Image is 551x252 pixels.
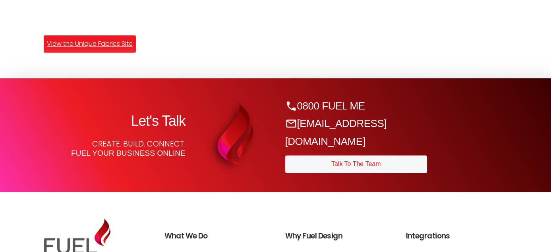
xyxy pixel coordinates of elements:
a: 0800 FUEL ME [285,100,365,112]
div: v 4.0.25 [22,13,39,19]
h3: Why Fuel Design [285,230,387,243]
a: [EMAIL_ADDRESS][DOMAIN_NAME] [285,117,387,147]
a: View the Unique Fabrics Site [44,35,136,53]
img: Website Design Auckland [205,100,266,166]
img: website_grey.svg [13,21,19,27]
h3: What We Do [164,230,266,243]
h3: Integrations [406,230,508,243]
div: Domain: [DOMAIN_NAME] [21,21,87,27]
img: tab_keywords_by_traffic_grey.svg [80,46,87,53]
img: tab_domain_overview_orange.svg [23,46,29,53]
h2: Let's Talk [44,112,186,129]
strong: Fuel your business online [71,149,186,157]
div: Domain Overview [32,47,71,52]
img: logo_orange.svg [13,13,19,19]
a: Talk To The Team [285,155,427,173]
p: Create. Build. Connect. [44,139,186,158]
div: Keywords by Traffic [89,47,131,52]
